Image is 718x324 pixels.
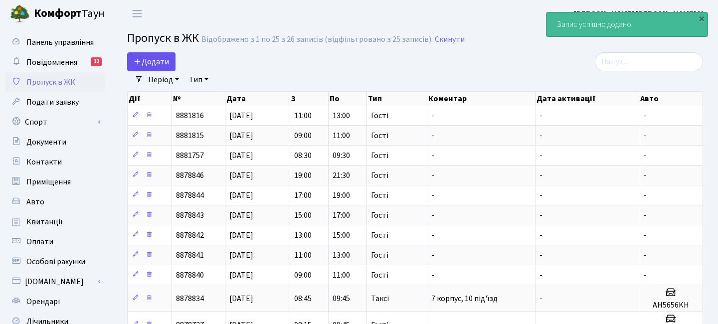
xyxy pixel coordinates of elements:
span: - [643,230,646,241]
span: - [539,190,542,201]
span: 11:00 [333,270,350,281]
span: Документи [26,137,66,148]
a: Приміщення [5,172,105,192]
th: Авто [639,92,703,106]
span: 8881757 [176,150,204,161]
span: Контакти [26,157,62,167]
span: Особові рахунки [26,256,85,267]
a: Спорт [5,112,105,132]
span: 8878846 [176,170,204,181]
span: - [431,190,434,201]
span: [DATE] [229,150,253,161]
span: 8881816 [176,110,204,121]
input: Пошук... [595,52,703,71]
span: - [643,150,646,161]
span: 08:30 [294,150,312,161]
span: 13:00 [294,230,312,241]
a: [PERSON_NAME] [PERSON_NAME] М. [574,8,706,20]
a: Орендарі [5,292,105,312]
span: 8878844 [176,190,204,201]
span: - [539,170,542,181]
span: - [431,110,434,121]
th: Тип [367,92,427,106]
span: - [431,270,434,281]
span: Гості [371,251,388,259]
span: - [643,110,646,121]
div: Запис успішно додано. [546,12,708,36]
a: Квитанції [5,212,105,232]
span: [DATE] [229,230,253,241]
th: № [172,92,225,106]
span: - [539,230,542,241]
a: Пропуск в ЖК [5,72,105,92]
th: Дата активації [536,92,639,106]
span: Авто [26,196,44,207]
span: Гості [371,191,388,199]
span: Панель управління [26,37,94,48]
span: 11:00 [294,110,312,121]
span: Гості [371,171,388,179]
th: По [329,92,367,106]
span: 8878842 [176,230,204,241]
span: - [643,170,646,181]
span: 09:30 [333,150,350,161]
a: Повідомлення12 [5,52,105,72]
span: - [431,210,434,221]
a: Документи [5,132,105,152]
div: 12 [91,57,102,66]
span: 8881815 [176,130,204,141]
a: Скинути [435,35,465,44]
span: - [643,270,646,281]
span: - [431,170,434,181]
span: - [643,210,646,221]
span: - [539,110,542,121]
span: Гості [371,211,388,219]
span: 09:00 [294,270,312,281]
span: - [539,293,542,304]
span: 15:00 [333,230,350,241]
th: З [290,92,329,106]
a: Особові рахунки [5,252,105,272]
span: 09:45 [333,293,350,304]
span: [DATE] [229,210,253,221]
span: Пропуск в ЖК [26,77,75,88]
a: Додати [127,52,176,71]
span: Додати [134,56,169,67]
a: Авто [5,192,105,212]
span: 8878843 [176,210,204,221]
span: Гості [371,112,388,120]
h5: AH5656KH [643,301,699,310]
span: [DATE] [229,190,253,201]
span: Подати заявку [26,97,79,108]
span: 08:45 [294,293,312,304]
span: [DATE] [229,170,253,181]
b: [PERSON_NAME] [PERSON_NAME] М. [574,8,706,19]
button: Переключити навігацію [125,5,150,22]
div: × [697,13,707,23]
span: Повідомлення [26,57,77,68]
span: 11:00 [294,250,312,261]
span: Гості [371,231,388,239]
a: Період [144,71,183,88]
th: Дата [225,92,290,106]
span: 09:00 [294,130,312,141]
a: Тип [185,71,212,88]
img: logo.png [10,4,30,24]
span: - [643,130,646,141]
span: - [431,150,434,161]
span: 17:00 [333,210,350,221]
span: 11:00 [333,130,350,141]
a: Подати заявку [5,92,105,112]
span: [DATE] [229,130,253,141]
span: Гості [371,152,388,160]
span: 8878841 [176,250,204,261]
span: - [539,210,542,221]
span: - [431,230,434,241]
span: 13:00 [333,110,350,121]
span: Гості [371,132,388,140]
span: 8878834 [176,293,204,304]
a: Оплати [5,232,105,252]
a: Контакти [5,152,105,172]
a: [DOMAIN_NAME] [5,272,105,292]
b: Комфорт [34,5,82,21]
